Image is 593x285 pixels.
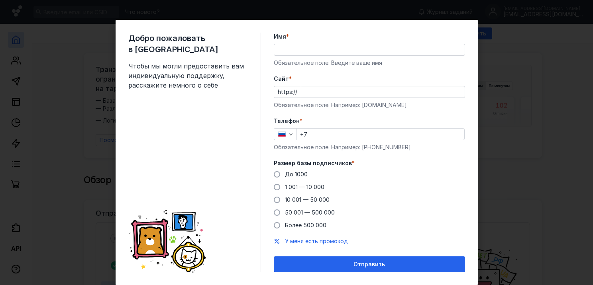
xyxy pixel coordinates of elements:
span: 1 001 — 10 000 [285,183,324,190]
span: Имя [274,33,286,41]
span: Телефон [274,117,300,125]
div: Обязательное поле. Например: [DOMAIN_NAME] [274,101,465,109]
span: Размер базы подписчиков [274,159,352,167]
span: Отправить [353,261,385,268]
span: Добро пожаловать в [GEOGRAPHIC_DATA] [128,33,248,55]
button: Отправить [274,256,465,272]
span: Более 500 000 [285,222,326,228]
div: Обязательное поле. Введите ваше имя [274,59,465,67]
div: Обязательное поле. Например: [PHONE_NUMBER] [274,143,465,151]
span: 50 001 — 500 000 [285,209,335,216]
span: У меня есть промокод [285,238,348,244]
span: Cайт [274,75,289,83]
span: 10 001 — 50 000 [285,196,330,203]
button: У меня есть промокод [285,237,348,245]
span: До 1000 [285,171,308,178]
span: Чтобы мы могли предоставить вам индивидуальную поддержку, расскажите немного о себе [128,61,248,90]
